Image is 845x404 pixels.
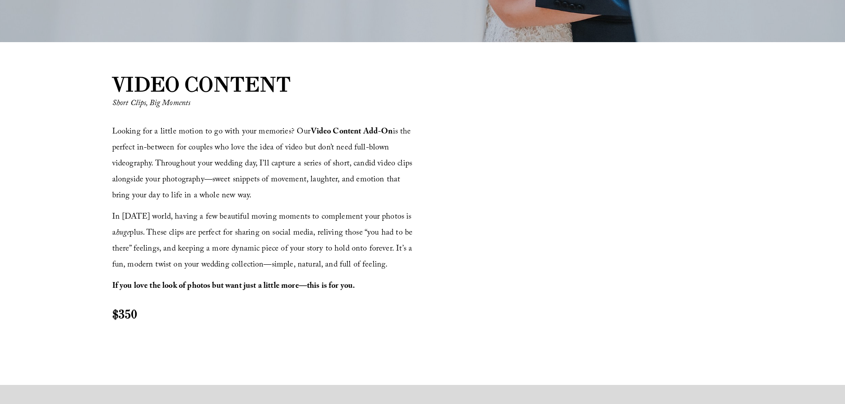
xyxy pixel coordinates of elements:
em: huge [116,227,130,240]
strong: If you love the look of photos but want just a little more—this is for you. [112,280,355,294]
strong: Video Content Add-On [311,126,393,139]
span: Looking for a little motion to go with your memories? Our is the perfect in-between for couples w... [112,126,415,203]
strong: $350 [112,306,137,322]
em: Short Clips, Big Moments [112,97,191,111]
span: In [DATE] world, having a few beautiful moving moments to complement your photos is a plus. These... [112,211,415,272]
strong: VIDEO CONTENT [112,72,291,97]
